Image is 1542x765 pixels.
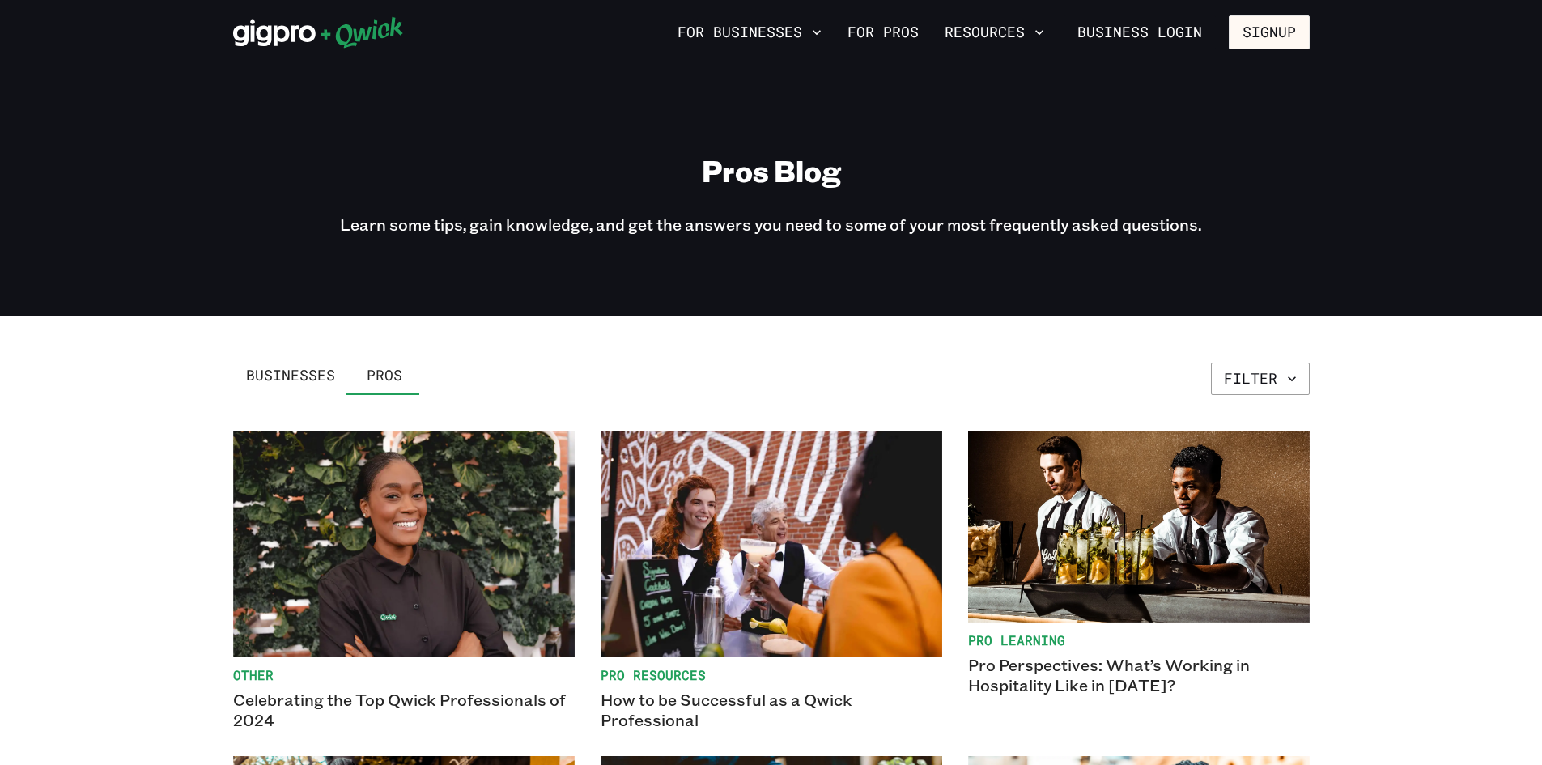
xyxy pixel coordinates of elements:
img: Celebrating the Top Qwick Professionals of 2024 [233,431,575,657]
p: Celebrating the Top Qwick Professionals of 2024 [233,690,575,730]
a: For Pros [841,19,925,46]
iframe: Netlify Drawer [456,726,1087,765]
button: Filter [1211,363,1310,395]
img: two bartenders serving drinks [968,431,1310,623]
span: Pro Resources [601,667,942,683]
button: Resources [938,19,1051,46]
h1: Pros Blog [702,152,841,189]
button: For Businesses [671,19,828,46]
a: Pro LearningPro Perspectives: What’s Working in Hospitality Like in [DATE]? [968,431,1310,730]
p: Learn some tips, gain knowledge, and get the answers you need to some of your most frequently ask... [340,215,1202,235]
span: Businesses [246,367,335,385]
span: Other [233,667,575,683]
button: Signup [1229,15,1310,49]
p: How to be Successful as a Qwick Professional [601,690,942,730]
p: Pro Perspectives: What’s Working in Hospitality Like in [DATE]? [968,655,1310,695]
a: OtherCelebrating the Top Qwick Professionals of 2024 [233,431,575,730]
a: Pro ResourcesHow to be Successful as a Qwick Professional [601,431,942,730]
img: How to be Successful as a Qwick Professional [601,431,942,657]
span: Pros [367,367,402,385]
a: Business Login [1064,15,1216,49]
span: Pro Learning [968,632,1310,648]
img: Qwick [233,16,404,49]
